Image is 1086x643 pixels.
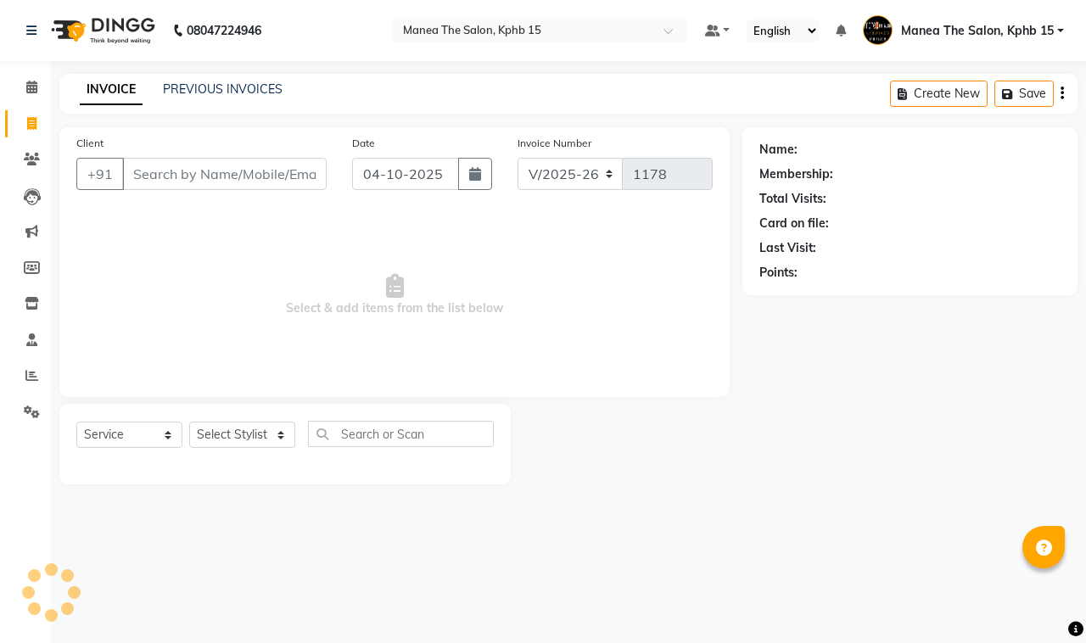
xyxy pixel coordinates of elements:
[518,136,591,151] label: Invoice Number
[759,264,798,282] div: Points:
[122,158,327,190] input: Search by Name/Mobile/Email/Code
[759,190,826,208] div: Total Visits:
[759,215,829,232] div: Card on file:
[187,7,261,54] b: 08047224946
[890,81,988,107] button: Create New
[76,210,713,380] span: Select & add items from the list below
[759,165,833,183] div: Membership:
[76,136,104,151] label: Client
[901,22,1054,40] span: Manea The Salon, Kphb 15
[759,141,798,159] div: Name:
[163,81,283,97] a: PREVIOUS INVOICES
[43,7,160,54] img: logo
[308,421,494,447] input: Search or Scan
[352,136,375,151] label: Date
[863,15,893,45] img: Manea The Salon, Kphb 15
[994,81,1054,107] button: Save
[76,158,124,190] button: +91
[80,75,143,105] a: INVOICE
[759,239,816,257] div: Last Visit:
